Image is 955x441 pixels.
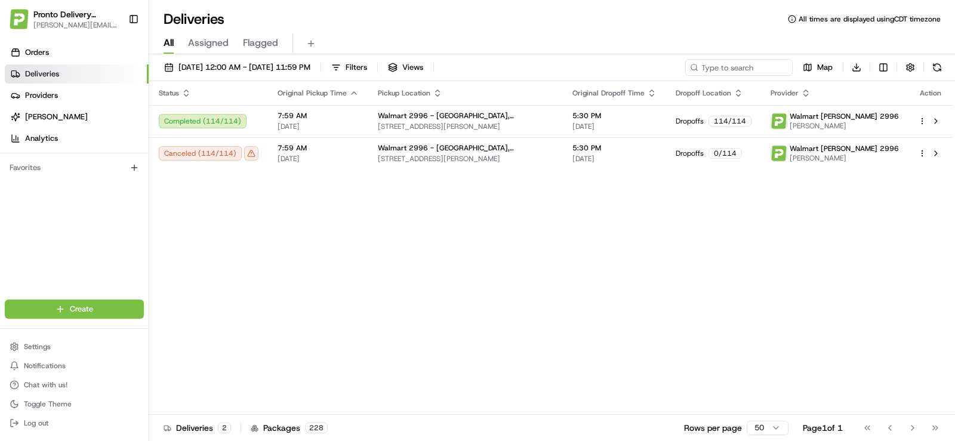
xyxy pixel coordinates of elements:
[96,168,196,190] a: 💻API Documentation
[31,77,197,90] input: Clear
[101,174,110,184] div: 💻
[178,62,310,73] span: [DATE] 12:00 AM - [DATE] 11:59 PM
[33,20,119,30] button: [PERSON_NAME][EMAIL_ADDRESS][DOMAIN_NAME]
[278,122,359,131] span: [DATE]
[164,36,174,50] span: All
[5,64,149,84] a: Deliveries
[572,143,657,153] span: 5:30 PM
[771,146,787,161] img: profile_internal_provider_pronto_delivery_service_internal.png
[326,59,372,76] button: Filters
[5,357,144,374] button: Notifications
[278,111,359,121] span: 7:59 AM
[12,12,36,36] img: Nash
[10,9,29,29] img: Pronto Delivery Service
[708,116,751,127] div: 114 / 114
[251,422,328,434] div: Packages
[41,126,151,135] div: We're available if you need us!
[676,149,704,158] span: Dropoffs
[5,158,144,177] div: Favorites
[278,154,359,164] span: [DATE]
[25,47,49,58] span: Orders
[159,59,316,76] button: [DATE] 12:00 AM - [DATE] 11:59 PM
[25,69,59,79] span: Deliveries
[243,36,278,50] span: Flagged
[383,59,429,76] button: Views
[12,174,21,184] div: 📗
[12,48,217,67] p: Welcome 👋
[33,8,119,20] button: Pronto Delivery Service
[24,173,91,185] span: Knowledge Base
[378,154,553,164] span: [STREET_ADDRESS][PERSON_NAME]
[572,122,657,131] span: [DATE]
[164,422,231,434] div: Deliveries
[378,122,553,131] span: [STREET_ADDRESS][PERSON_NAME]
[5,107,149,127] a: [PERSON_NAME]
[790,112,899,121] span: Walmart [PERSON_NAME] 2996
[278,88,347,98] span: Original Pickup Time
[684,422,742,434] p: Rows per page
[929,59,945,76] button: Refresh
[572,154,657,164] span: [DATE]
[799,14,941,24] span: All times are displayed using CDT timezone
[676,116,704,126] span: Dropoffs
[24,399,72,409] span: Toggle Theme
[797,59,838,76] button: Map
[685,59,793,76] input: Type to search
[5,5,124,33] button: Pronto Delivery ServicePronto Delivery Service[PERSON_NAME][EMAIL_ADDRESS][DOMAIN_NAME]
[5,300,144,319] button: Create
[41,114,196,126] div: Start new chat
[378,143,553,153] span: Walmart 2996 - [GEOGRAPHIC_DATA], [GEOGRAPHIC_DATA]
[12,114,33,135] img: 1736555255976-a54dd68f-1ca7-489b-9aae-adbdc363a1c4
[572,88,645,98] span: Original Dropoff Time
[203,118,217,132] button: Start new chat
[25,112,88,122] span: [PERSON_NAME]
[24,342,51,351] span: Settings
[771,113,787,129] img: profile_internal_provider_pronto_delivery_service_internal.png
[119,202,144,211] span: Pylon
[378,111,553,121] span: Walmart 2996 - [GEOGRAPHIC_DATA], [GEOGRAPHIC_DATA]
[378,88,430,98] span: Pickup Location
[278,143,359,153] span: 7:59 AM
[5,129,149,148] a: Analytics
[159,88,179,98] span: Status
[402,62,423,73] span: Views
[5,377,144,393] button: Chat with us!
[164,10,224,29] h1: Deliveries
[5,86,149,105] a: Providers
[188,36,229,50] span: Assigned
[771,88,799,98] span: Provider
[803,422,843,434] div: Page 1 of 1
[24,418,48,428] span: Log out
[84,202,144,211] a: Powered byPylon
[790,121,899,131] span: [PERSON_NAME]
[817,62,833,73] span: Map
[25,90,58,101] span: Providers
[346,62,367,73] span: Filters
[708,148,742,159] div: 0 / 114
[5,338,144,355] button: Settings
[24,380,67,390] span: Chat with us!
[676,88,731,98] span: Dropoff Location
[24,361,66,371] span: Notifications
[572,111,657,121] span: 5:30 PM
[25,133,58,144] span: Analytics
[305,423,328,433] div: 228
[7,168,96,190] a: 📗Knowledge Base
[5,415,144,431] button: Log out
[70,304,93,314] span: Create
[918,88,943,98] div: Action
[5,43,149,62] a: Orders
[5,396,144,412] button: Toggle Theme
[790,144,899,153] span: Walmart [PERSON_NAME] 2996
[790,153,899,163] span: [PERSON_NAME]
[113,173,192,185] span: API Documentation
[218,423,231,433] div: 2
